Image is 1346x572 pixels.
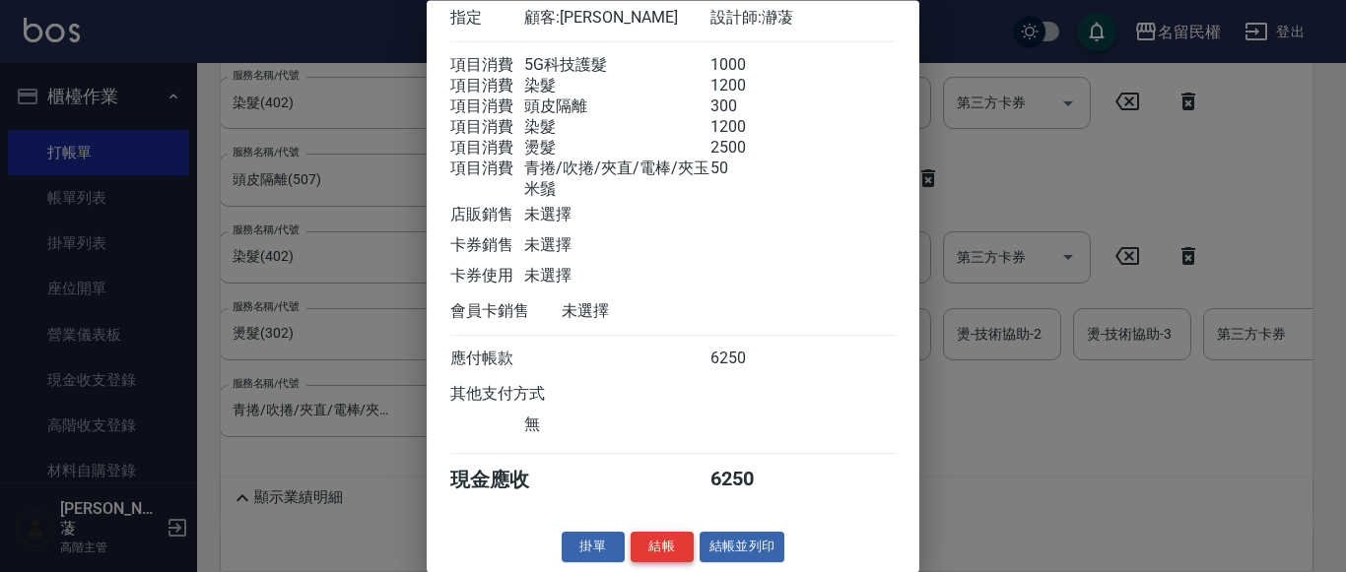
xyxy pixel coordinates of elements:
div: 指定 [450,9,524,30]
div: 染髮 [524,77,709,97]
div: 未選擇 [562,302,747,323]
div: 未選擇 [524,206,709,226]
div: 未選擇 [524,267,709,287]
div: 青捲/吹捲/夾直/電棒/夾玉米鬚 [524,159,709,201]
div: 設計師: 瀞蓤 [710,9,896,30]
div: 項目消費 [450,139,524,159]
div: 現金應收 [450,468,562,494]
div: 未選擇 [524,236,709,257]
div: 無 [524,415,709,436]
button: 結帳 [631,533,694,563]
div: 店販銷售 [450,206,524,226]
div: 染髮 [524,118,709,139]
div: 6250 [710,468,784,494]
div: 1200 [710,77,784,97]
div: 卡券使用 [450,267,524,287]
button: 結帳並列印 [700,533,785,563]
div: 5G科技護髮 [524,56,709,77]
button: 掛單 [562,533,625,563]
div: 卡券銷售 [450,236,524,257]
div: 項目消費 [450,118,524,139]
div: 50 [710,159,784,201]
div: 2500 [710,139,784,159]
div: 項目消費 [450,56,524,77]
div: 顧客: [PERSON_NAME] [524,9,709,30]
div: 會員卡銷售 [450,302,562,323]
div: 應付帳款 [450,350,524,370]
div: 300 [710,97,784,118]
div: 其他支付方式 [450,385,599,406]
div: 燙髮 [524,139,709,159]
div: 項目消費 [450,77,524,97]
div: 頭皮隔離 [524,97,709,118]
div: 6250 [710,350,784,370]
div: 1000 [710,56,784,77]
div: 項目消費 [450,159,524,201]
div: 項目消費 [450,97,524,118]
div: 1200 [710,118,784,139]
